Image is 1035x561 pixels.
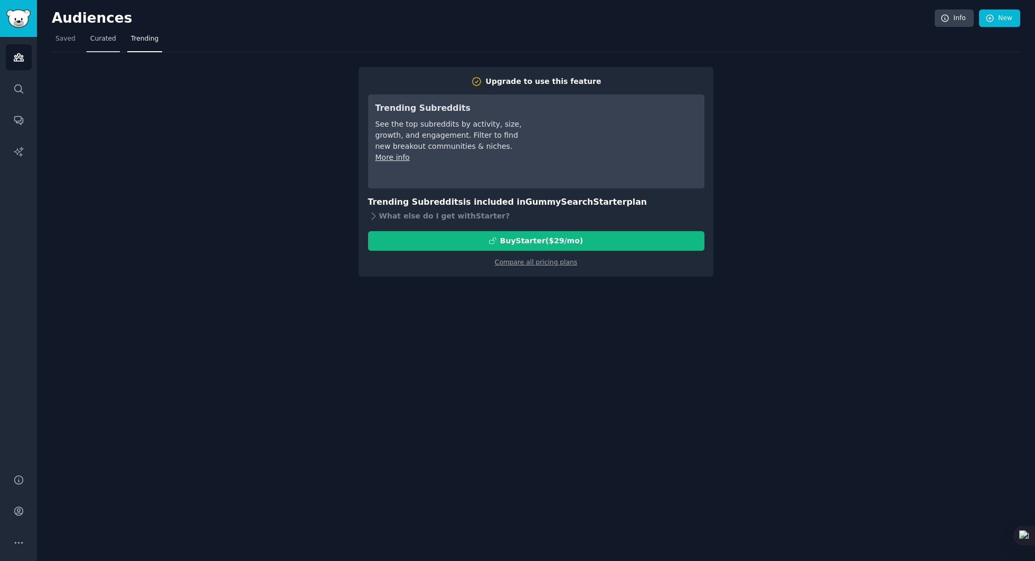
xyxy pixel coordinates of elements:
h3: Trending Subreddits [375,102,524,115]
span: Saved [55,34,76,44]
a: Trending [127,31,162,52]
img: GummySearch logo [6,9,31,28]
span: GummySearch Starter [525,197,626,207]
a: More info [375,153,410,161]
h2: Audiences [52,10,935,27]
a: Compare all pricing plans [495,259,577,266]
iframe: YouTube video player [539,102,697,181]
span: Curated [90,34,116,44]
a: Info [935,9,974,27]
div: Upgrade to use this feature [486,76,601,87]
h3: Trending Subreddits is included in plan [368,196,704,209]
div: Buy Starter ($ 29 /mo ) [500,235,583,246]
a: New [979,9,1020,27]
div: See the top subreddits by activity, size, growth, and engagement. Filter to find new breakout com... [375,119,524,152]
a: Curated [87,31,120,52]
span: Trending [131,34,158,44]
a: Saved [52,31,79,52]
div: What else do I get with Starter ? [368,209,704,224]
button: BuyStarter($29/mo) [368,231,704,251]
